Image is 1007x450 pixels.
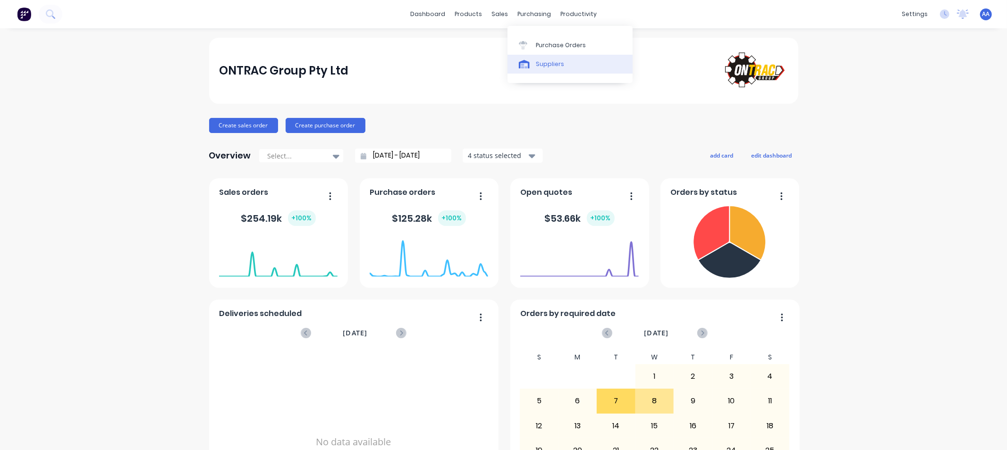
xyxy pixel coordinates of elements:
[520,187,572,198] span: Open quotes
[559,414,597,438] div: 13
[674,414,712,438] div: 16
[463,149,543,163] button: 4 status selected
[536,60,564,68] div: Suppliers
[713,389,751,413] div: 10
[597,389,635,413] div: 7
[722,50,788,92] img: ONTRAC Group Pty Ltd
[559,350,597,364] div: M
[897,7,932,21] div: settings
[392,210,466,226] div: $ 125.28k
[704,149,740,161] button: add card
[674,365,712,388] div: 2
[597,350,635,364] div: T
[17,7,31,21] img: Factory
[508,35,633,54] a: Purchase Orders
[713,414,751,438] div: 17
[406,7,450,21] a: dashboard
[520,350,559,364] div: S
[370,187,435,198] span: Purchase orders
[520,389,558,413] div: 5
[636,365,674,388] div: 1
[556,7,601,21] div: productivity
[286,118,365,133] button: Create purchase order
[559,389,597,413] div: 6
[670,187,737,198] span: Orders by status
[751,350,789,364] div: S
[635,350,674,364] div: W
[982,10,990,18] span: AA
[468,150,527,160] div: 4 status selected
[713,365,751,388] div: 3
[751,389,789,413] div: 11
[745,149,798,161] button: edit dashboard
[597,414,635,438] div: 14
[438,210,466,226] div: + 100 %
[674,389,712,413] div: 9
[636,414,674,438] div: 15
[219,308,302,319] span: Deliveries scheduled
[751,414,789,438] div: 18
[288,210,316,226] div: + 100 %
[450,7,487,21] div: products
[751,365,789,388] div: 4
[636,389,674,413] div: 8
[209,146,251,165] div: Overview
[587,210,615,226] div: + 100 %
[536,41,586,50] div: Purchase Orders
[219,61,348,80] div: ONTRAC Group Pty Ltd
[219,187,268,198] span: Sales orders
[241,210,316,226] div: $ 254.19k
[513,7,556,21] div: purchasing
[508,55,633,74] a: Suppliers
[545,210,615,226] div: $ 53.66k
[712,350,751,364] div: F
[674,350,712,364] div: T
[487,7,513,21] div: sales
[343,328,367,338] span: [DATE]
[644,328,669,338] span: [DATE]
[209,118,278,133] button: Create sales order
[520,414,558,438] div: 12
